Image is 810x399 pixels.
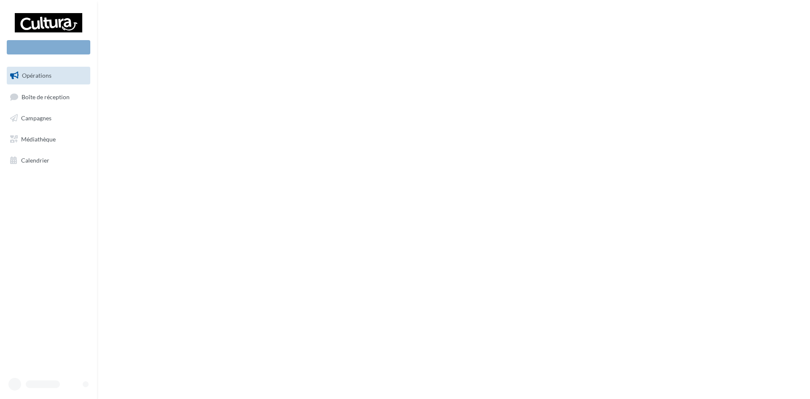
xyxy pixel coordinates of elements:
a: Opérations [5,67,92,84]
a: Médiathèque [5,130,92,148]
a: Boîte de réception [5,88,92,106]
span: Médiathèque [21,136,56,143]
span: Opérations [22,72,51,79]
span: Calendrier [21,156,49,163]
span: Boîte de réception [22,93,70,100]
span: Campagnes [21,114,51,122]
a: Campagnes [5,109,92,127]
a: Calendrier [5,152,92,169]
div: Nouvelle campagne [7,40,90,54]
